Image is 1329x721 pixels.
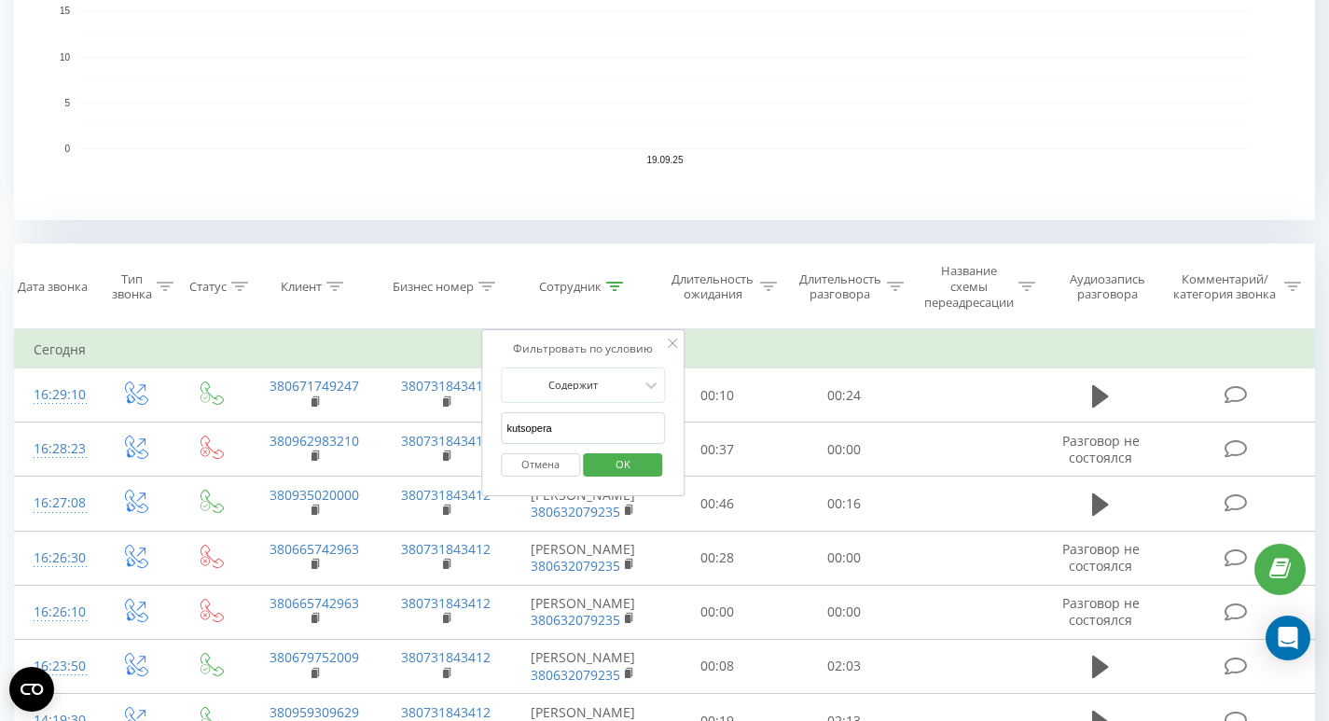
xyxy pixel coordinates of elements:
a: 380731843412 [401,377,491,395]
td: 00:00 [781,423,907,477]
div: 16:28:23 [34,431,77,467]
div: 16:29:10 [34,377,77,413]
div: Длительность ожидания [671,271,754,303]
td: 00:16 [781,477,907,531]
td: 00:37 [654,423,781,477]
td: 00:28 [654,531,781,585]
div: Бизнес номер [393,279,474,295]
td: 00:00 [781,585,907,639]
td: Сегодня [15,331,1315,368]
div: Комментарий/категория звонка [1170,271,1280,303]
td: 00:46 [654,477,781,531]
a: 380935020000 [270,486,359,504]
div: 16:27:08 [34,485,77,521]
a: 380731843412 [401,432,491,450]
text: 19.09.25 [647,155,684,165]
a: 380962983210 [270,432,359,450]
a: 380731843412 [401,648,491,666]
text: 5 [64,98,70,108]
text: 0 [64,144,70,154]
div: Фильтровать по условию [501,340,665,358]
div: 16:26:10 [34,594,77,631]
div: Клиент [281,279,322,295]
a: 380632079235 [531,557,620,575]
td: [PERSON_NAME] [512,639,654,693]
td: [PERSON_NAME] [512,531,654,585]
td: 00:00 [654,585,781,639]
input: Введите значение [501,412,665,445]
div: 16:23:50 [34,648,77,685]
td: [PERSON_NAME] [512,477,654,531]
text: 15 [60,7,71,17]
span: Разговор не состоялся [1062,594,1140,629]
a: 380959309629 [270,703,359,721]
div: 16:26:30 [34,540,77,576]
td: 00:24 [781,368,907,423]
div: Аудиозапись разговора [1057,271,1157,303]
td: 02:03 [781,639,907,693]
a: 380665742963 [270,540,359,558]
a: 380731843412 [401,703,491,721]
span: OK [597,450,649,478]
span: Разговор не состоялся [1062,540,1140,575]
td: 00:00 [781,531,907,585]
span: Разговор не состоялся [1062,432,1140,466]
button: OK [583,453,662,477]
a: 380731843412 [401,594,491,612]
text: 10 [60,52,71,62]
td: 00:08 [654,639,781,693]
a: 380632079235 [531,503,620,520]
a: 380632079235 [531,666,620,684]
td: 00:10 [654,368,781,423]
div: Дата звонка [18,279,88,295]
div: Название схемы переадресации [924,263,1014,311]
button: Отмена [501,453,580,477]
a: 380665742963 [270,594,359,612]
a: 380731843412 [401,486,491,504]
button: Open CMP widget [9,667,54,712]
a: 380632079235 [531,611,620,629]
div: Статус [189,279,227,295]
a: 380731843412 [401,540,491,558]
td: [PERSON_NAME] [512,585,654,639]
div: Длительность разговора [798,271,882,303]
div: Сотрудник [539,279,602,295]
div: Open Intercom Messenger [1266,616,1310,660]
a: 380679752009 [270,648,359,666]
a: 380671749247 [270,377,359,395]
div: Тип звонка [112,271,152,303]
